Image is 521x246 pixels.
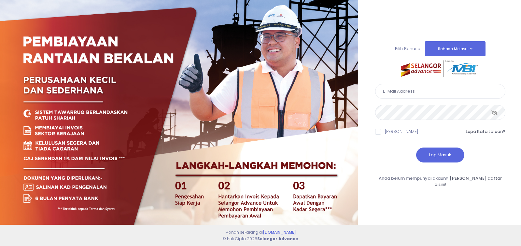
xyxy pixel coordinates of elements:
span: Anda belum mempunyai akaun? [379,175,448,181]
input: E-Mail Address [375,84,505,99]
a: [PERSON_NAME] daftar disini! [434,175,502,188]
button: Log Masuk [416,148,464,162]
strong: Selangor Advance [257,236,298,241]
span: Pilih Bahasa: [395,45,421,52]
img: selangor-advance.png [401,60,479,77]
a: [DOMAIN_NAME] [263,229,296,235]
a: Lupa Kata Laluan? [466,128,505,135]
span: Mohon sekarang di © Hak Cipta 2025 . [222,229,299,241]
button: Bahasa Melayu [425,41,486,56]
label: [PERSON_NAME] [385,128,418,135]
